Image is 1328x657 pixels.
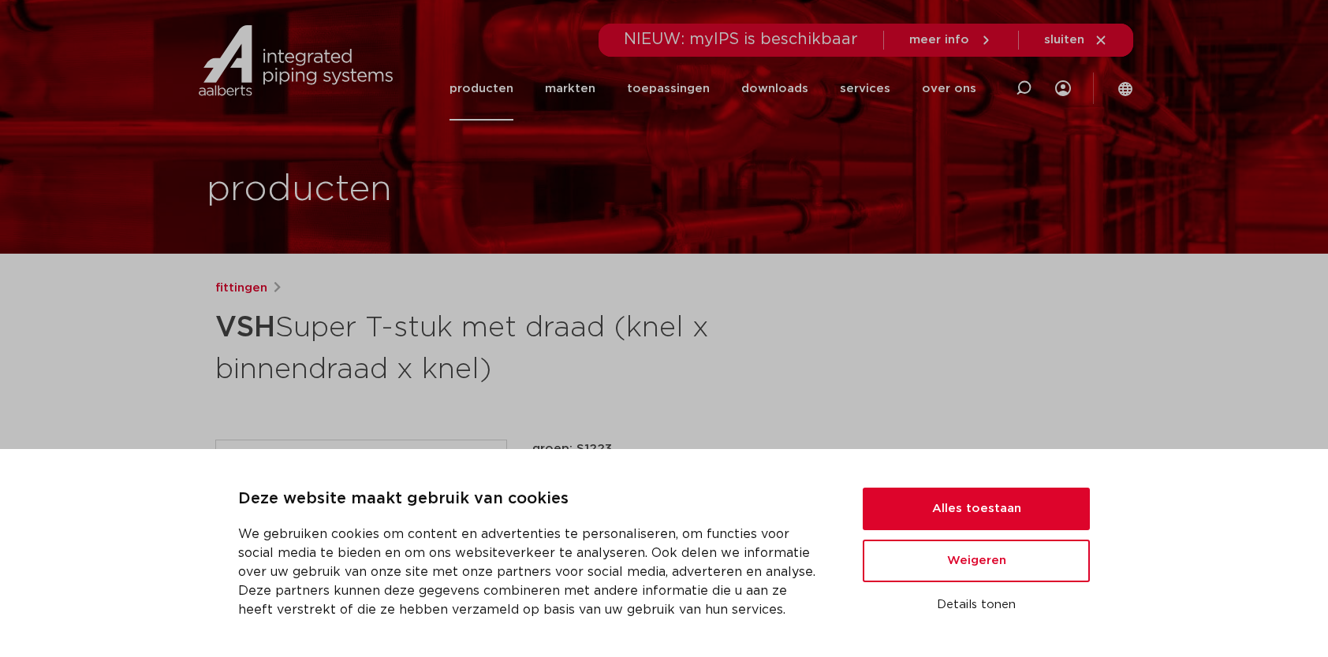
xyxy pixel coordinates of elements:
[741,57,808,121] a: downloads
[238,487,825,512] p: Deze website maakt gebruik van cookies
[840,57,890,121] a: services
[215,314,275,342] strong: VSH
[863,540,1090,582] button: Weigeren
[215,304,808,389] h1: Super T-stuk met draad (knel x binnendraad x knel)
[1044,33,1108,47] a: sluiten
[624,32,858,47] span: NIEUW: myIPS is beschikbaar
[532,440,1113,458] p: groep: S1223
[909,33,993,47] a: meer info
[545,57,595,121] a: markten
[1055,57,1071,121] div: my IPS
[909,34,969,46] span: meer info
[215,279,267,298] a: fittingen
[863,488,1090,530] button: Alles toestaan
[450,57,513,121] a: producten
[863,592,1090,618] button: Details tonen
[238,525,825,619] p: We gebruiken cookies om content en advertenties te personaliseren, om functies voor social media ...
[1044,34,1084,46] span: sluiten
[207,165,392,215] h1: producten
[450,57,976,121] nav: Menu
[627,57,710,121] a: toepassingen
[922,57,976,121] a: over ons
